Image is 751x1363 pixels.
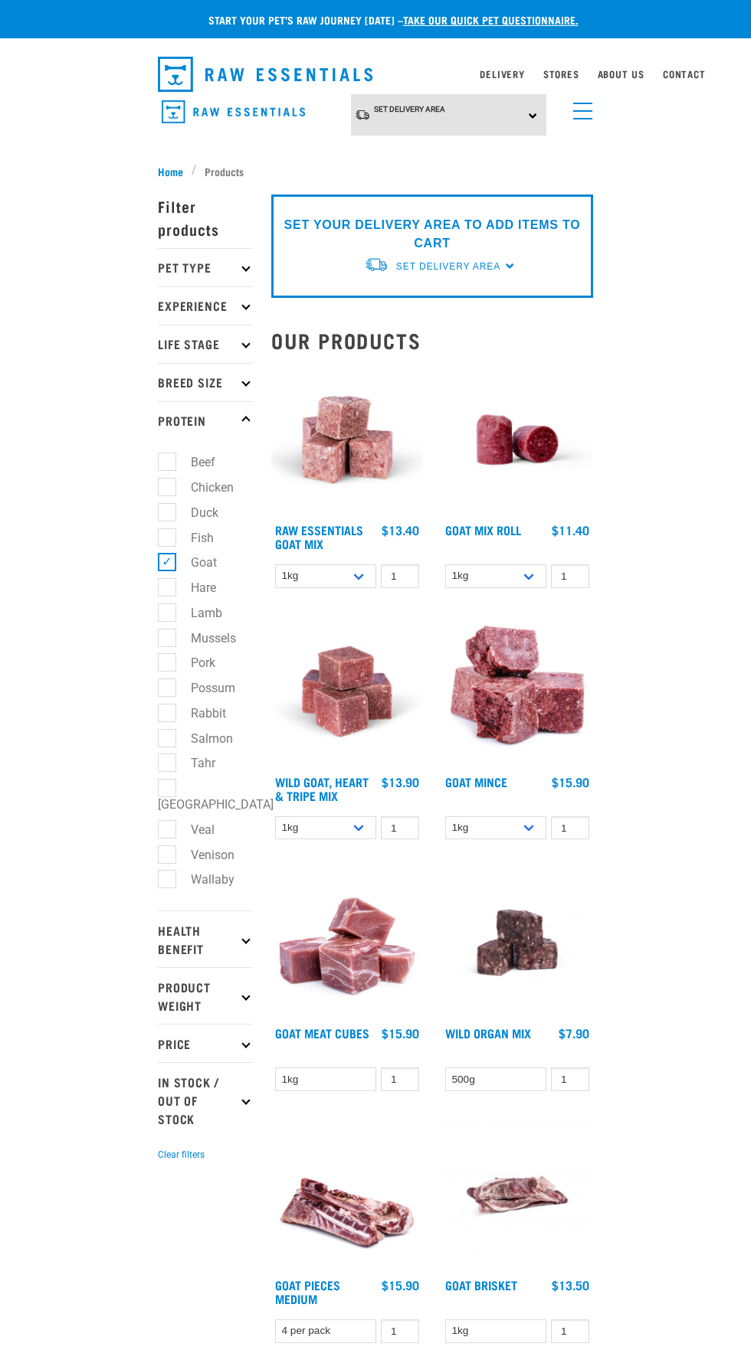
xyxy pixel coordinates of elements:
[158,248,253,286] p: Pet Type
[598,71,644,77] a: About Us
[271,364,423,515] img: Goat M Ix 38448
[364,257,389,273] img: van-moving.png
[566,93,593,121] a: menu
[158,1062,253,1137] p: In Stock / Out Of Stock
[166,678,241,698] label: Possum
[271,616,423,767] img: Goat Heart Tripe 8451
[166,553,223,572] label: Goat
[552,1278,589,1292] div: $13.50
[158,163,183,179] span: Home
[158,401,253,440] p: Protein
[381,564,419,588] input: 1
[275,778,369,799] a: Wild Goat, Heart & Tripe Mix
[403,17,579,22] a: take our quick pet questionnaire.
[158,163,593,179] nav: breadcrumbs
[441,1119,593,1270] img: Goat Brisket
[382,1278,419,1292] div: $15.90
[441,364,593,515] img: Raw Essentials Chicken Lamb Beef Bulk Minced Raw Dog Food Roll Unwrapped
[551,816,589,840] input: 1
[158,1148,205,1162] button: Clear filters
[166,453,221,472] label: Beef
[271,1119,423,1270] img: 1197 Goat Pieces Medium 01
[551,1319,589,1343] input: 1
[166,528,220,547] label: Fish
[158,363,253,401] p: Breed Size
[381,1319,419,1343] input: 1
[441,616,593,767] img: 1077 Wild Goat Mince 01
[158,163,192,179] a: Home
[445,1281,517,1288] a: Goat Brisket
[166,870,241,889] label: Wallaby
[382,775,419,789] div: $13.90
[552,775,589,789] div: $15.90
[283,216,582,253] p: SET YOUR DELIVERY AREA TO ADD ITEMS TO CART
[382,523,419,537] div: $13.40
[166,729,239,748] label: Salmon
[166,845,241,865] label: Venison
[158,1024,253,1062] p: Price
[543,71,579,77] a: Stores
[166,653,221,672] label: Pork
[552,523,589,537] div: $11.40
[158,779,280,814] label: [GEOGRAPHIC_DATA]
[162,100,305,124] img: Raw Essentials Logo
[158,967,253,1024] p: Product Weight
[374,105,445,113] span: Set Delivery Area
[158,910,253,967] p: Health Benefit
[146,51,605,98] nav: dropdown navigation
[551,1067,589,1091] input: 1
[441,867,593,1018] img: Wild Organ Mix
[559,1026,589,1040] div: $7.90
[396,261,500,272] span: Set Delivery Area
[158,187,253,248] p: Filter products
[158,325,253,363] p: Life Stage
[445,778,507,785] a: Goat Mince
[445,1029,531,1036] a: Wild Organ Mix
[663,71,706,77] a: Contact
[445,526,521,533] a: Goat Mix Roll
[166,603,228,623] label: Lamb
[381,816,419,840] input: 1
[275,1029,369,1036] a: Goat Meat Cubes
[480,71,524,77] a: Delivery
[275,1281,340,1302] a: Goat Pieces Medium
[166,503,225,522] label: Duck
[158,286,253,325] p: Experience
[166,578,222,597] label: Hare
[166,704,232,723] label: Rabbit
[381,1067,419,1091] input: 1
[166,753,221,773] label: Tahr
[355,109,370,121] img: van-moving.png
[382,1026,419,1040] div: $15.90
[166,629,242,648] label: Mussels
[551,564,589,588] input: 1
[166,820,221,839] label: Veal
[271,328,593,352] h2: Our Products
[271,867,423,1018] img: 1184 Wild Goat Meat Cubes Boneless 01
[275,526,363,547] a: Raw Essentials Goat Mix
[158,57,372,92] img: Raw Essentials Logo
[166,478,240,497] label: Chicken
